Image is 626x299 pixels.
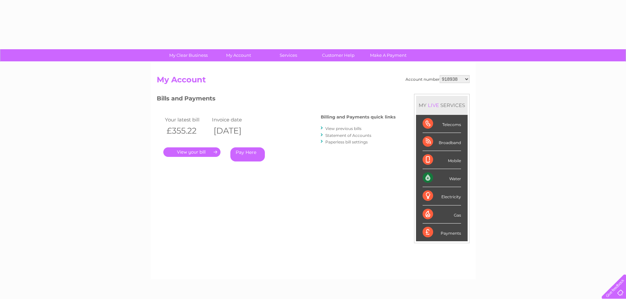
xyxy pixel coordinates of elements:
div: Telecoms [423,115,461,133]
a: Customer Help [311,49,365,61]
div: Gas [423,205,461,224]
th: £355.22 [163,124,211,138]
div: Electricity [423,187,461,205]
a: My Account [211,49,266,61]
h4: Billing and Payments quick links [321,115,396,119]
div: Payments [423,224,461,241]
a: Paperless bill settings [325,139,368,144]
h3: Bills and Payments [157,94,396,105]
a: Services [261,49,315,61]
div: Broadband [423,133,461,151]
a: My Clear Business [161,49,216,61]
a: View previous bills [325,126,361,131]
td: Invoice date [210,115,258,124]
div: Mobile [423,151,461,169]
a: Make A Payment [361,49,415,61]
div: MY SERVICES [416,96,468,115]
a: Pay Here [230,147,265,161]
div: LIVE [427,102,440,108]
a: Statement of Accounts [325,133,371,138]
div: Water [423,169,461,187]
td: Your latest bill [163,115,211,124]
h2: My Account [157,75,470,88]
th: [DATE] [210,124,258,138]
div: Account number [406,75,470,83]
a: . [163,147,220,157]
